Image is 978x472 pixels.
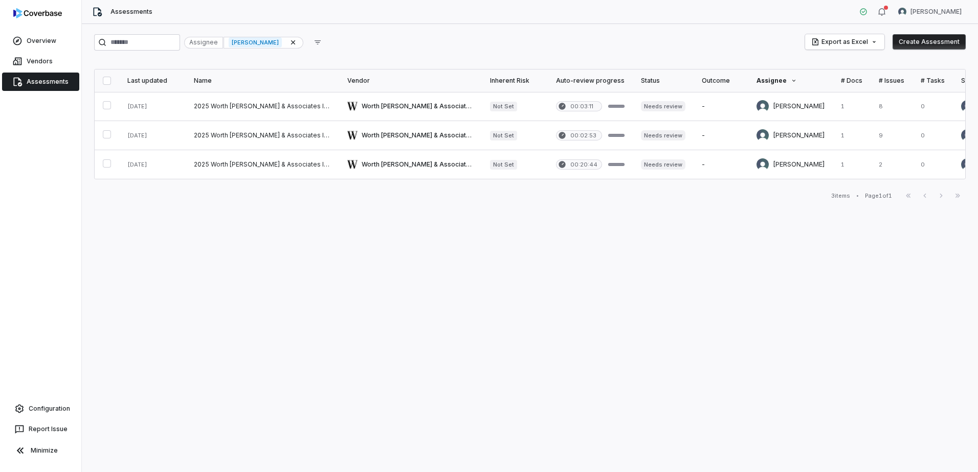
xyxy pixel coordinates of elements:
a: Vendors [2,52,79,70]
button: Report Issue [4,420,77,438]
button: Export as Excel [805,34,884,50]
div: Auto-review progress [556,77,625,85]
button: Create Assessment [893,34,966,50]
div: # Docs [841,77,862,85]
td: - [694,150,748,179]
img: Curtis Nohl avatar [961,129,973,141]
td: - [694,121,748,150]
div: Outcome [702,77,740,85]
span: [PERSON_NAME] [229,37,282,48]
div: Name [194,77,331,85]
div: • [856,192,859,199]
img: Curtis Nohl avatar [757,100,769,112]
div: # Tasks [921,77,945,85]
img: Curtis Nohl avatar [757,158,769,171]
img: Curtis Nohl avatar [898,8,906,16]
div: Status [641,77,685,85]
div: # Issues [879,77,904,85]
span: [PERSON_NAME] [910,8,962,16]
button: Minimize [4,440,77,461]
div: 3 items [831,192,850,200]
img: Curtis Nohl avatar [757,129,769,141]
div: Last updated [127,77,177,85]
div: Page 1 of 1 [865,192,892,200]
a: Assessments [2,73,79,91]
a: Overview [2,32,79,50]
div: Assignee [184,37,223,49]
span: Assessments [110,8,152,16]
img: Curtis Nohl avatar [961,100,973,112]
div: Inherent Risk [490,77,540,85]
td: - [694,92,748,121]
div: [PERSON_NAME] [224,37,303,49]
button: Curtis Nohl avatar[PERSON_NAME] [892,4,968,19]
a: Configuration [4,399,77,418]
div: Vendor [347,77,474,85]
img: Curtis Nohl avatar [961,158,973,171]
div: Assignee [757,77,825,85]
img: logo-D7KZi-bG.svg [13,8,62,18]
